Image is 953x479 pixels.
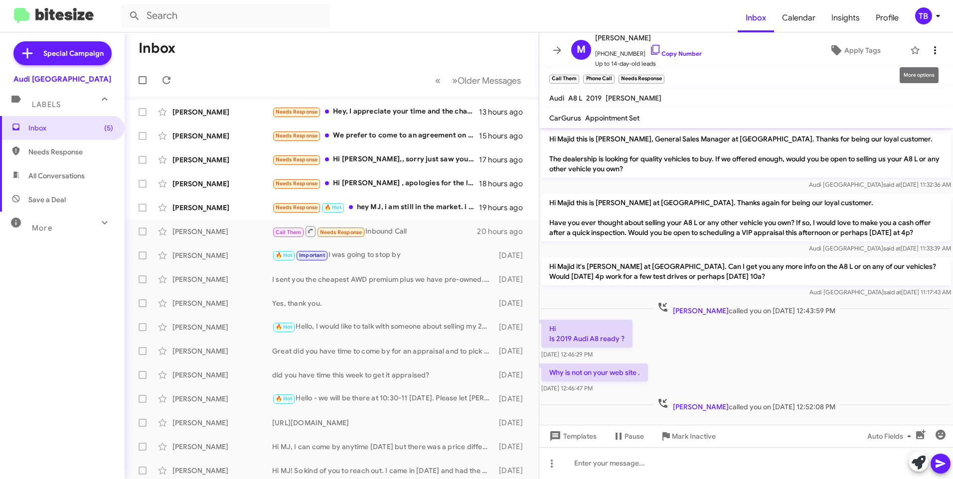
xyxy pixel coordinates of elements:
div: [DATE] [494,442,531,452]
div: Audi [GEOGRAPHIC_DATA] [13,74,111,84]
span: [PERSON_NAME] [595,32,702,44]
span: [DATE] 12:46:29 PM [541,351,593,358]
small: Needs Response [619,75,664,84]
button: Pause [605,427,652,445]
span: CarGurus [549,114,581,122]
div: [DATE] [494,466,531,476]
span: Auto Fields [867,427,915,445]
nav: Page navigation example [430,70,527,91]
button: Auto Fields [859,427,923,445]
span: All Conversations [28,171,85,181]
a: Profile [868,3,907,32]
span: Apply Tags [844,41,881,59]
div: Hi [PERSON_NAME] , apologies for the late response but I have already acquired a q6 [272,178,479,189]
div: [PERSON_NAME] [172,227,272,237]
span: Appointment Set [585,114,639,122]
span: Audi [GEOGRAPHIC_DATA] [DATE] 11:17:43 AM [809,288,951,296]
div: [DATE] [494,394,531,404]
span: said at [883,244,901,252]
div: [DATE] [494,370,531,380]
div: [PERSON_NAME] [172,179,272,189]
span: Needs Response [276,180,318,187]
a: Inbox [738,3,774,32]
small: Call Them [549,75,579,84]
div: 19 hours ago [479,203,531,213]
div: [PERSON_NAME] [172,346,272,356]
div: I sent you the cheapest AWD premium plus we have pre-owned. If you saw a different one you liked ... [272,274,494,284]
span: Audi [549,94,564,103]
div: Hi MJ, I can come by anytime [DATE] but there was a price difference that needs to be resolved fi... [272,442,494,452]
span: Pause [625,427,644,445]
span: Needs Response [320,229,362,236]
span: [PERSON_NAME] [673,306,729,315]
span: Important [299,252,325,258]
span: Audi [GEOGRAPHIC_DATA] [DATE] 11:32:36 AM [809,181,951,188]
p: Hi Is 2019 Audi A8 ready ? [541,320,633,348]
span: 2019 [586,94,602,103]
div: I was going to stop by [272,249,494,261]
div: [PERSON_NAME] [172,466,272,476]
button: Apply Tags [804,41,905,59]
div: [URL][DOMAIN_NAME] [272,418,494,428]
span: [PERSON_NAME] [673,402,729,411]
p: Hi Majid it's [PERSON_NAME] at [GEOGRAPHIC_DATA]. Can I get you any more info on the A8 L or on a... [541,257,951,285]
span: Insights [823,3,868,32]
span: M [577,42,586,58]
div: Inbound Call [272,225,477,238]
div: TB [915,7,932,24]
a: Calendar [774,3,823,32]
button: Previous [429,70,447,91]
div: [DATE] [494,322,531,332]
span: Needs Response [276,156,318,163]
span: [PHONE_NUMBER] [595,44,702,59]
div: 15 hours ago [479,131,531,141]
div: 13 hours ago [479,107,531,117]
span: 🔥 Hot [276,395,293,402]
span: Call Them [276,229,302,236]
div: [PERSON_NAME] [172,107,272,117]
div: More options [900,67,939,83]
span: Needs Response [28,147,113,157]
span: called you on [DATE] 12:43:59 PM [653,301,839,316]
div: [PERSON_NAME] [172,394,272,404]
div: Hey, I appreciate your time and the chance to look at the car. Unfortunately, with the accident h... [272,106,479,118]
span: Needs Response [276,132,318,139]
span: Needs Response [276,204,318,211]
button: Templates [539,427,605,445]
span: « [435,74,441,87]
span: Older Messages [458,75,521,86]
div: [PERSON_NAME] [172,370,272,380]
div: [DATE] [494,250,531,260]
div: [PERSON_NAME] [172,274,272,284]
div: 18 hours ago [479,179,531,189]
span: Up to 14-day-old leads [595,59,702,69]
span: Labels [32,100,61,109]
span: [DATE] 12:46:47 PM [541,384,593,392]
div: We prefer to come to an agreement on price, and other negotiated things before coming into sign p... [272,130,479,141]
span: A8 L [568,94,582,103]
span: Audi [GEOGRAPHIC_DATA] [DATE] 11:33:39 AM [809,244,951,252]
div: [PERSON_NAME] [172,131,272,141]
div: [PERSON_NAME] [172,203,272,213]
div: [PERSON_NAME] [172,250,272,260]
div: Hi [PERSON_NAME],, sorry just saw your message - I have messaged [PERSON_NAME]: Let me know if fo... [272,154,479,165]
a: Special Campaign [13,41,112,65]
span: (5) [104,123,113,133]
div: [DATE] [494,346,531,356]
a: Copy Number [649,50,702,57]
span: Templates [547,427,597,445]
div: [PERSON_NAME] [172,418,272,428]
small: Phone Call [583,75,614,84]
button: TB [907,7,942,24]
span: said at [884,288,901,296]
span: Save a Deal [28,195,66,205]
div: [DATE] [494,298,531,308]
div: Yes, thank you. [272,298,494,308]
div: Hello - we will be there at 10:30-11 [DATE]. Please let [PERSON_NAME] know we will need to leave ... [272,393,494,404]
span: called you on [DATE] 12:52:08 PM [653,397,839,412]
div: Hi MJ! So kind of you to reach out. I came in [DATE] and had the opportunity to meet Q and [PERSO... [272,466,494,476]
span: 🔥 Hot [276,324,293,330]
